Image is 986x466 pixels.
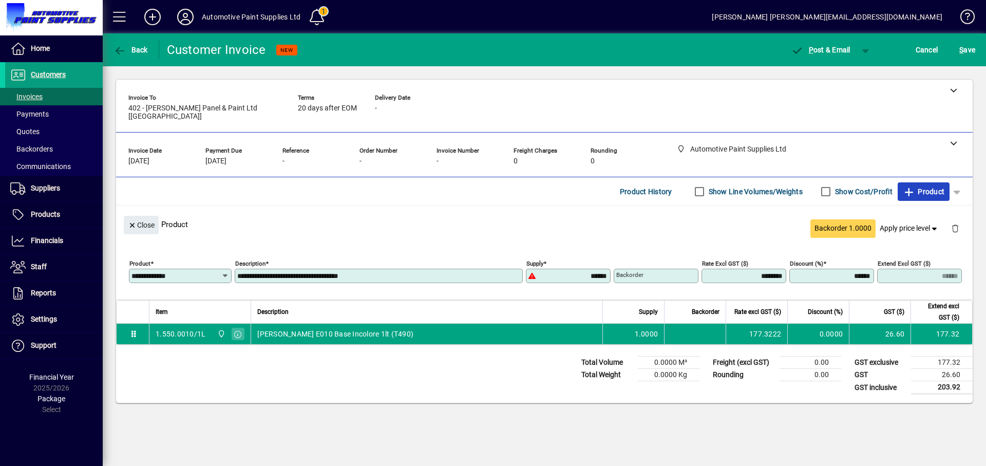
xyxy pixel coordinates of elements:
td: 0.0000 Kg [638,369,699,381]
td: 26.60 [849,324,911,344]
td: 26.60 [911,369,973,381]
span: 402 - [PERSON_NAME] Panel & Paint Ltd [[GEOGRAPHIC_DATA]] [128,104,282,121]
td: 0.00 [780,369,841,381]
td: Freight (excl GST) [708,357,780,369]
td: 177.32 [911,324,972,344]
div: 177.3222 [732,329,781,339]
span: Backorder 1.0000 [814,223,871,234]
button: Add [136,8,169,26]
button: Backorder 1.0000 [810,219,876,238]
td: GST inclusive [849,381,911,394]
span: Rate excl GST ($) [734,306,781,318]
a: Settings [5,307,103,332]
span: Communications [10,162,71,171]
span: - [437,157,439,165]
a: Support [5,333,103,359]
span: Financials [31,236,63,245]
span: Financial Year [29,373,74,381]
mat-label: Product [129,260,150,267]
mat-label: Extend excl GST ($) [878,260,931,267]
a: Backorders [5,140,103,158]
mat-label: Supply [526,260,543,267]
button: Apply price level [876,219,943,238]
span: Description [257,306,289,318]
a: Suppliers [5,176,103,201]
span: Quotes [10,127,40,136]
span: Supply [639,306,658,318]
span: 0 [591,157,595,165]
span: ost & Email [791,46,850,54]
button: Profile [169,8,202,26]
button: Save [957,41,978,59]
span: Extend excl GST ($) [917,301,959,323]
app-page-header-button: Delete [943,223,968,233]
button: Close [124,216,159,234]
button: Cancel [913,41,941,59]
button: Delete [943,216,968,240]
mat-label: Description [235,260,266,267]
mat-label: Backorder [616,271,643,278]
span: 1.0000 [635,329,658,339]
span: Settings [31,315,57,323]
span: Products [31,210,60,218]
div: Customer Invoice [167,42,266,58]
span: Package [37,395,65,403]
a: Communications [5,158,103,175]
button: Product History [616,182,676,201]
span: - [359,157,362,165]
a: Financials [5,228,103,254]
span: Cancel [916,42,938,58]
span: Staff [31,263,47,271]
span: Product [903,183,944,200]
span: Invoices [10,92,43,101]
button: Post & Email [786,41,856,59]
span: Suppliers [31,184,60,192]
span: Backorder [692,306,719,318]
label: Show Cost/Profit [833,187,893,197]
span: NEW [280,47,293,53]
a: Reports [5,281,103,306]
button: Back [111,41,150,59]
a: Payments [5,105,103,123]
div: Product [116,206,973,243]
td: Total Weight [576,369,638,381]
a: Products [5,202,103,228]
span: S [959,46,963,54]
span: - [282,157,285,165]
span: 0 [514,157,518,165]
span: [PERSON_NAME] E010 Base Incolore 1lt (T490) [257,329,413,339]
td: Total Volume [576,357,638,369]
span: Close [128,217,155,234]
span: GST ($) [884,306,904,318]
span: Payments [10,110,49,118]
span: [DATE] [128,157,149,165]
span: P [809,46,813,54]
span: Apply price level [880,223,939,234]
app-page-header-button: Close [121,220,161,229]
span: 20 days after EOM [298,104,357,113]
td: 0.0000 M³ [638,357,699,369]
mat-label: Rate excl GST ($) [702,260,748,267]
td: 0.00 [780,357,841,369]
a: Knowledge Base [953,2,973,35]
span: Automotive Paint Supplies Ltd [215,328,226,340]
span: Back [113,46,148,54]
button: Product [898,182,950,201]
span: Reports [31,289,56,297]
td: 203.92 [911,381,973,394]
a: Invoices [5,88,103,105]
td: GST exclusive [849,357,911,369]
span: Support [31,341,56,349]
a: Quotes [5,123,103,140]
span: [DATE] [205,157,226,165]
div: [PERSON_NAME] [PERSON_NAME][EMAIL_ADDRESS][DOMAIN_NAME] [712,9,942,25]
span: Home [31,44,50,52]
span: Discount (%) [808,306,843,318]
span: Product History [620,183,672,200]
span: - [375,104,377,113]
td: GST [849,369,911,381]
span: Item [156,306,168,318]
mat-label: Discount (%) [790,260,823,267]
a: Home [5,36,103,62]
span: Backorders [10,145,53,153]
